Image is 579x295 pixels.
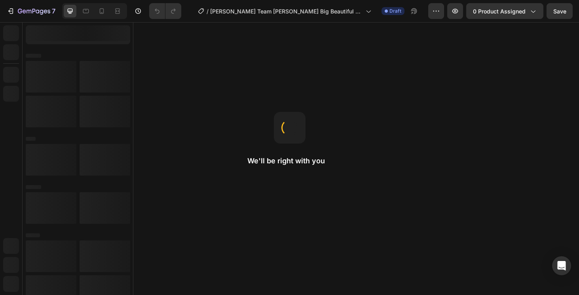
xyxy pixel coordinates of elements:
div: Undo/Redo [149,3,181,19]
button: 7 [3,3,59,19]
div: Open Intercom Messenger [552,256,571,275]
span: 0 product assigned [473,7,526,15]
span: [PERSON_NAME] Team [PERSON_NAME] Big Beautiful Silver Coin [210,7,363,15]
span: Draft [389,8,401,15]
span: Save [553,8,566,15]
h2: We'll be right with you [247,156,332,166]
button: 0 product assigned [466,3,543,19]
button: Save [547,3,573,19]
span: / [207,7,209,15]
p: 7 [52,6,55,16]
